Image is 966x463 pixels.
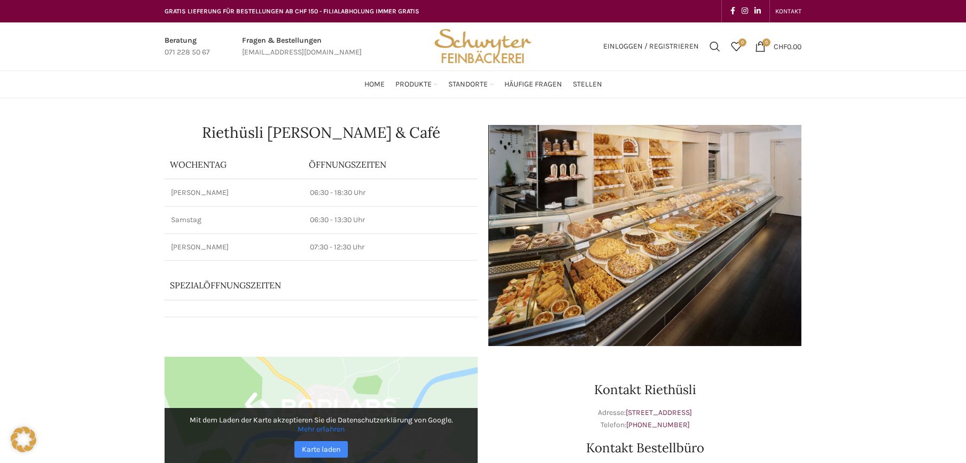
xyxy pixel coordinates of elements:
p: 06:30 - 13:30 Uhr [310,215,471,225]
a: [STREET_ADDRESS] [626,408,692,417]
span: KONTAKT [775,7,801,15]
p: Samstag [171,215,297,225]
a: Site logo [431,41,535,50]
a: Standorte [448,74,494,95]
span: Häufige Fragen [504,80,562,90]
span: Home [364,80,385,90]
p: Wochentag [170,159,298,170]
div: Secondary navigation [770,1,807,22]
a: Mehr erfahren [298,425,345,434]
a: KONTAKT [775,1,801,22]
h1: Riethüsli [PERSON_NAME] & Café [165,125,478,140]
img: Bäckerei Schwyter [431,22,535,70]
p: [PERSON_NAME] [171,242,297,253]
a: Instagram social link [738,4,751,19]
p: [PERSON_NAME] [171,187,297,198]
span: Produkte [395,80,432,90]
div: Main navigation [159,74,807,95]
a: Infobox link [242,35,362,59]
span: 0 [738,38,746,46]
div: Meine Wunschliste [726,36,747,57]
p: Adresse: Telefon: [488,407,801,431]
span: GRATIS LIEFERUNG FÜR BESTELLUNGEN AB CHF 150 - FILIALABHOLUNG IMMER GRATIS [165,7,419,15]
span: 0 [762,38,770,46]
span: CHF [774,42,787,51]
a: [PHONE_NUMBER] [626,420,690,429]
a: Facebook social link [727,4,738,19]
p: ÖFFNUNGSZEITEN [309,159,472,170]
a: Linkedin social link [751,4,764,19]
a: Produkte [395,74,438,95]
a: Einloggen / Registrieren [598,36,704,57]
a: Home [364,74,385,95]
h2: Kontakt Bestellbüro [488,442,801,454]
p: Mit dem Laden der Karte akzeptieren Sie die Datenschutzerklärung von Google. [172,415,470,434]
span: Einloggen / Registrieren [603,43,699,50]
bdi: 0.00 [774,42,801,51]
a: 0 [726,36,747,57]
a: Infobox link [165,35,210,59]
a: Häufige Fragen [504,74,562,95]
a: Suchen [704,36,726,57]
p: Spezialöffnungszeiten [170,279,442,291]
a: 0 CHF0.00 [750,36,807,57]
p: 06:30 - 18:30 Uhr [310,187,471,198]
a: Stellen [573,74,602,95]
span: Standorte [448,80,488,90]
span: Stellen [573,80,602,90]
p: 07:30 - 12:30 Uhr [310,242,471,253]
a: Karte laden [294,441,348,458]
h2: Kontakt Riethüsli [488,383,801,396]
